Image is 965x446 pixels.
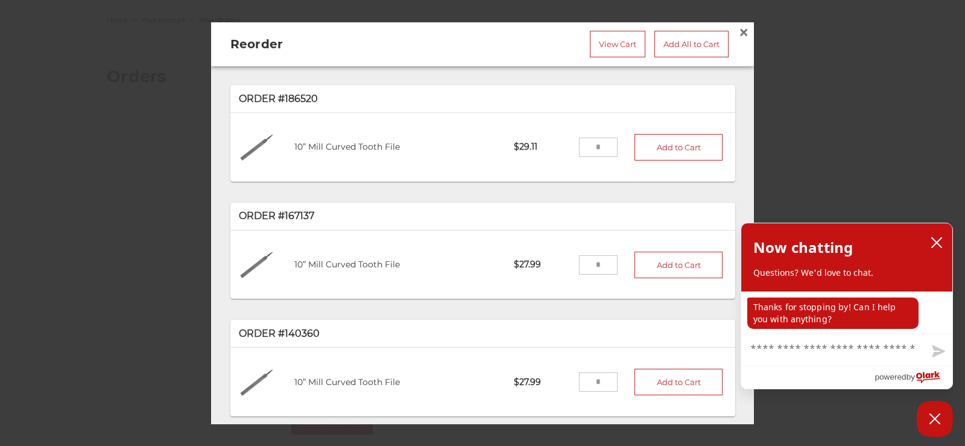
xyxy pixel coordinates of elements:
p: Order #186520 [239,92,727,106]
button: close chatbox [927,234,946,252]
h2: Now chatting [753,235,853,260]
h2: Reorder [230,35,429,53]
button: Add to Cart [634,134,723,161]
a: Close [734,23,753,42]
span: powered [875,369,906,384]
p: Thanks for stopping by! Can I help you with anything? [747,298,919,329]
a: View Cart [590,31,645,57]
p: $29.11 [505,133,578,162]
p: Order #167137 [239,209,727,224]
img: 10” Mill Curved Tooth File [239,246,278,285]
p: Order #140360 [239,327,727,341]
a: Add All to Cart [654,31,729,57]
a: Powered by Olark [875,366,952,389]
img: 10” Mill Curved Tooth File [239,363,278,402]
p: Questions? We'd love to chat. [753,267,940,279]
div: chat [741,291,952,334]
p: $27.99 [505,250,578,280]
img: 10” Mill Curved Tooth File [239,128,278,167]
span: × [738,21,749,44]
p: $27.99 [505,368,578,397]
button: Add to Cart [634,369,723,396]
div: olark chatbox [741,223,953,389]
a: 10” Mill Curved Tooth File [294,260,400,270]
span: by [906,369,915,384]
button: Add to Cart [634,252,723,278]
a: 10” Mill Curved Tooth File [294,377,400,387]
button: Send message [922,338,952,366]
button: Close Chatbox [917,401,953,437]
a: 10” Mill Curved Tooth File [294,142,400,153]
